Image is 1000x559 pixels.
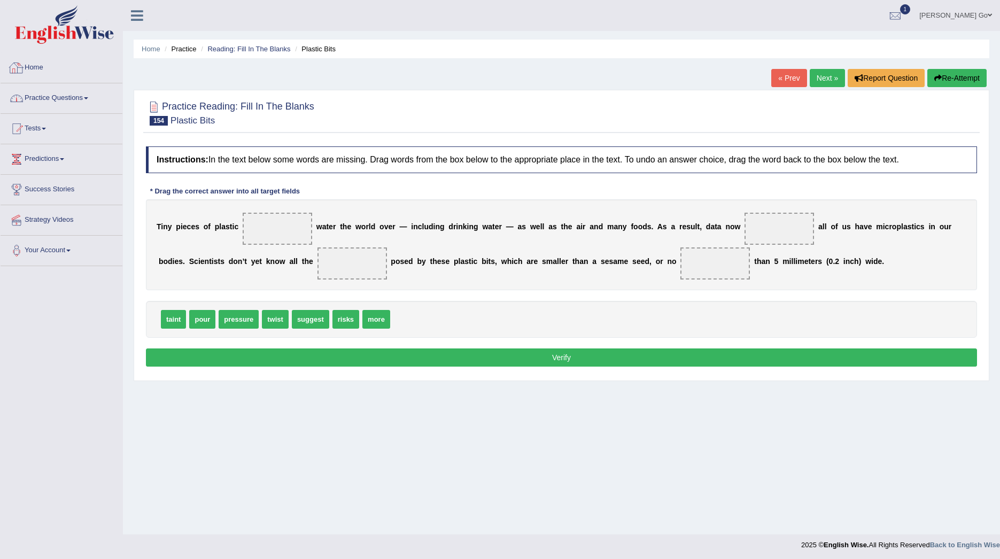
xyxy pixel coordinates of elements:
[495,222,499,231] b: e
[601,257,605,266] b: s
[266,257,270,266] b: k
[599,222,603,231] b: d
[542,222,545,231] b: l
[454,257,459,266] b: p
[580,222,583,231] b: i
[671,222,675,231] b: a
[563,222,568,231] b: h
[829,257,833,266] b: 0
[695,222,697,231] b: l
[583,222,585,231] b: r
[212,257,214,266] b: i
[322,222,327,231] b: a
[333,222,336,231] b: r
[522,222,526,231] b: s
[458,222,463,231] b: n
[792,257,794,266] b: l
[657,222,663,231] b: A
[761,257,765,266] b: a
[280,257,285,266] b: w
[219,310,259,329] span: pressure
[302,257,305,266] b: t
[270,257,275,266] b: n
[486,257,489,266] b: i
[916,222,920,231] b: c
[168,257,173,266] b: d
[914,222,916,231] b: i
[161,222,163,231] b: i
[892,222,897,231] b: o
[592,257,596,266] b: a
[488,222,492,231] b: a
[900,4,911,14] span: 1
[530,222,536,231] b: w
[889,222,892,231] b: r
[561,257,565,266] b: e
[464,257,469,266] b: s
[326,222,329,231] b: t
[173,257,175,266] b: i
[774,257,779,266] b: 5
[469,222,474,231] b: n
[205,257,210,266] b: n
[396,257,400,266] b: o
[430,257,433,266] b: t
[501,257,507,266] b: w
[243,213,312,245] span: Drop target
[379,222,384,231] b: o
[329,222,333,231] b: e
[605,257,609,266] b: e
[656,257,661,266] b: o
[181,222,183,231] b: i
[590,222,594,231] b: a
[818,222,823,231] b: a
[474,222,478,231] b: g
[725,222,730,231] b: n
[238,257,243,266] b: n
[176,222,181,231] b: p
[207,45,290,53] a: Reading: Fill In The Blanks
[251,257,255,266] b: y
[663,222,667,231] b: s
[810,69,845,87] a: Next »
[824,541,869,549] strong: English Wise.
[361,222,366,231] b: o
[163,257,168,266] b: o
[811,257,815,266] b: e
[482,257,486,266] b: b
[826,257,829,266] b: (
[218,257,220,266] b: t
[896,222,901,231] b: p
[868,222,872,231] b: e
[579,257,584,266] b: a
[871,257,873,266] b: i
[607,222,614,231] b: m
[526,257,531,266] b: a
[710,222,715,231] b: a
[369,222,371,231] b: l
[157,155,208,164] b: Instructions:
[782,257,789,266] b: m
[292,44,336,54] li: Plastic Bits
[835,222,838,231] b: f
[533,257,538,266] b: e
[847,222,851,231] b: s
[928,222,931,231] b: i
[682,222,686,231] b: e
[316,222,322,231] b: w
[518,222,522,231] b: a
[215,222,220,231] b: p
[168,222,172,231] b: y
[467,222,469,231] b: i
[432,257,437,266] b: h
[437,257,441,266] b: e
[355,222,361,231] b: w
[162,44,196,54] li: Practice
[463,222,467,231] b: k
[882,257,884,266] b: .
[200,257,205,266] b: e
[546,257,553,266] b: m
[296,257,298,266] b: l
[1,83,122,110] a: Practice Questions
[220,257,224,266] b: s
